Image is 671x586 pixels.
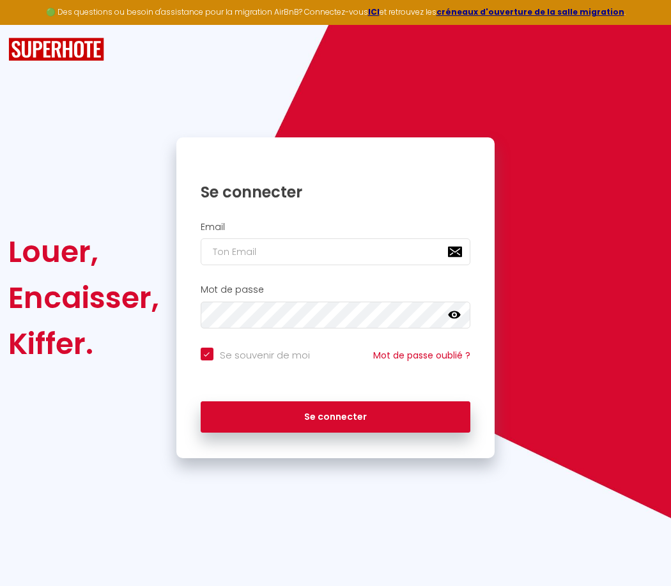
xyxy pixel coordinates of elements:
div: Louer, [8,229,159,275]
h2: Mot de passe [201,284,471,295]
a: ICI [368,6,380,17]
button: Se connecter [201,401,471,433]
div: Encaisser, [8,275,159,321]
div: Kiffer. [8,321,159,367]
input: Ton Email [201,238,471,265]
img: SuperHote logo [8,38,104,61]
a: créneaux d'ouverture de la salle migration [436,6,624,17]
a: Mot de passe oublié ? [373,349,470,362]
h2: Email [201,222,471,233]
h1: Se connecter [201,182,471,202]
